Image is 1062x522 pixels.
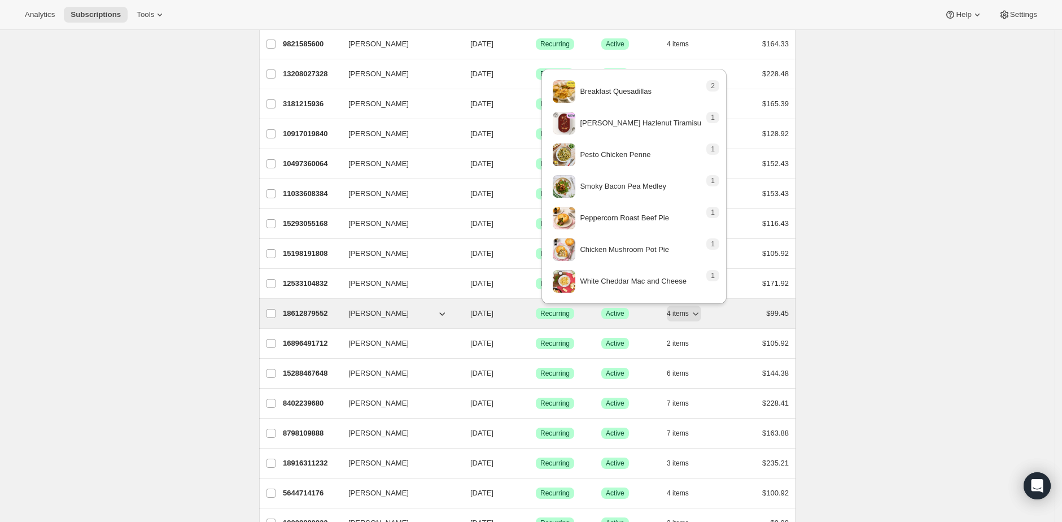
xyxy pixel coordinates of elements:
span: $164.33 [762,40,789,48]
button: [PERSON_NAME] [342,215,454,233]
span: Recurring [540,339,570,348]
span: 1 [711,208,715,217]
button: Analytics [18,7,62,23]
button: [PERSON_NAME] [342,364,454,382]
button: [PERSON_NAME] [342,454,454,472]
span: 7 items [667,429,689,438]
span: $235.21 [762,459,789,467]
p: 3181215936 [283,98,339,110]
button: Tools [130,7,172,23]
span: 4 items [667,489,689,498]
p: Pesto Chicken Penne [580,149,650,160]
button: 2 items [667,336,701,351]
p: 15288467648 [283,368,339,379]
button: [PERSON_NAME] [342,394,454,412]
p: 8798109888 [283,428,339,439]
div: 13208027328[PERSON_NAME][DATE]SuccessRecurringSuccessActive5 items$228.48 [283,66,789,82]
span: Active [606,339,624,348]
button: 3 items [667,455,701,471]
img: variant image [553,238,575,261]
button: 4 items [667,36,701,52]
p: 10497360064 [283,158,339,169]
button: 7 items [667,425,701,441]
img: variant image [553,143,575,166]
img: variant image [553,270,575,293]
span: 6 items [667,369,689,378]
p: Breakfast Quesadillas [580,86,651,97]
span: [DATE] [470,249,493,258]
span: Help [956,10,971,19]
button: [PERSON_NAME] [342,65,454,83]
span: [PERSON_NAME] [348,98,409,110]
p: [PERSON_NAME] Hazlenut Tiramisu [580,118,701,129]
button: [PERSON_NAME] [342,424,454,442]
span: $100.92 [762,489,789,497]
span: Recurring [540,40,570,49]
span: [DATE] [470,219,493,228]
button: [PERSON_NAME] [342,155,454,173]
span: [PERSON_NAME] [348,248,409,259]
span: Tools [137,10,154,19]
button: [PERSON_NAME] [342,125,454,143]
div: 9821585600[PERSON_NAME][DATE]SuccessRecurringSuccessActive4 items$164.33 [283,36,789,52]
span: $228.41 [762,399,789,407]
span: [PERSON_NAME] [348,458,409,469]
span: Active [606,399,624,408]
p: 8402239680 [283,398,339,409]
p: 16896491712 [283,338,339,349]
span: 1 [711,176,715,185]
p: 15198191808 [283,248,339,259]
p: 11033608384 [283,188,339,199]
div: 12533104832[PERSON_NAME][DATE]SuccessRecurringSuccessActive6 items$171.92 [283,276,789,292]
span: $153.43 [762,189,789,198]
span: [PERSON_NAME] [348,338,409,349]
span: Active [606,489,624,498]
span: $171.92 [762,279,789,288]
span: [DATE] [470,309,493,317]
span: [DATE] [470,339,493,347]
span: Analytics [25,10,55,19]
button: 7 items [667,395,701,411]
span: [DATE] [470,69,493,78]
span: 1 [711,113,715,122]
span: Recurring [540,369,570,378]
span: Active [606,369,624,378]
span: 4 items [667,309,689,318]
div: 18612879552[PERSON_NAME][DATE]SuccessRecurringSuccessActive4 items$99.45 [283,306,789,321]
button: [PERSON_NAME] [342,35,454,53]
p: 12533104832 [283,278,339,289]
span: Active [606,309,624,318]
p: 15293055168 [283,218,339,229]
span: [DATE] [470,129,493,138]
span: [DATE] [470,189,493,198]
span: Active [606,429,624,438]
p: 18916311232 [283,458,339,469]
span: $105.92 [762,249,789,258]
img: variant image [553,112,575,134]
p: 5644714176 [283,488,339,499]
span: $165.39 [762,99,789,108]
span: $228.48 [762,69,789,78]
span: $105.92 [762,339,789,347]
span: Recurring [540,459,570,468]
span: 1 [711,271,715,280]
button: [PERSON_NAME] [342,95,454,113]
span: Recurring [540,489,570,498]
span: Recurring [540,399,570,408]
button: [PERSON_NAME] [342,275,454,293]
span: Recurring [540,309,570,318]
span: [PERSON_NAME] [348,398,409,409]
div: 10917019840[PERSON_NAME][DATE]SuccessRecurringSuccessActive6 items$128.92 [283,126,789,142]
div: 15288467648[PERSON_NAME][DATE]SuccessRecurringSuccessActive6 items$144.38 [283,366,789,381]
img: variant image [553,207,575,229]
span: [DATE] [470,40,493,48]
span: 1 [711,240,715,249]
button: [PERSON_NAME] [342,484,454,502]
button: [PERSON_NAME] [342,334,454,353]
span: [DATE] [470,399,493,407]
button: Subscriptions [64,7,128,23]
span: [PERSON_NAME] [348,278,409,289]
div: 16896491712[PERSON_NAME][DATE]SuccessRecurringSuccessActive2 items$105.92 [283,336,789,351]
div: 8402239680[PERSON_NAME][DATE]SuccessRecurringSuccessActive7 items$228.41 [283,395,789,411]
span: $144.38 [762,369,789,377]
